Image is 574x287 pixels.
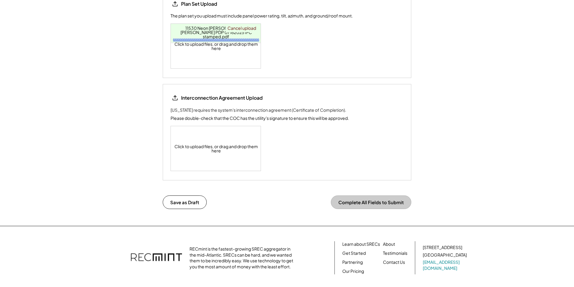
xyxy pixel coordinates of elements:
a: Contact Us [383,259,405,265]
img: recmint-logotype%403x.png [131,247,182,268]
div: [GEOGRAPHIC_DATA] [423,252,467,258]
div: Interconnection Agreement Upload [181,95,263,101]
div: Click to upload files, or drag and drop them here [171,126,261,171]
a: [EMAIL_ADDRESS][DOMAIN_NAME] [423,259,468,271]
span: 11530 Neon [PERSON_NAME] & [PERSON_NAME] PDP 07162025 IFC stamped.pdf [180,25,252,39]
div: RECmint is the fastest-growing SREC aggregator in the mid-Atlantic. SRECs can be hard, and we wan... [190,246,296,270]
a: Get Started [342,250,366,256]
div: Click to upload files, or drag and drop them here [171,24,261,68]
div: [US_STATE] requires the system's interconnection agreement (Certificate of Completion). [171,107,346,113]
button: Complete All Fields to Submit [331,195,411,209]
div: Please double-check that the COC has the utility's signature to ensure this will be approved. [171,115,349,121]
button: Save as Draft [163,195,207,209]
div: Plan Set Upload [181,1,241,7]
a: Partnering [342,259,363,265]
a: Learn about SRECs [342,241,380,247]
a: Our Pricing [342,268,364,274]
a: Testimonials [383,250,407,256]
div: The plan set you upload must include panel power rating, tilt, azimuth, and ground/roof mount. [171,13,353,19]
a: About [383,241,395,247]
a: Cancel upload [225,24,258,32]
div: [STREET_ADDRESS] [423,245,462,251]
